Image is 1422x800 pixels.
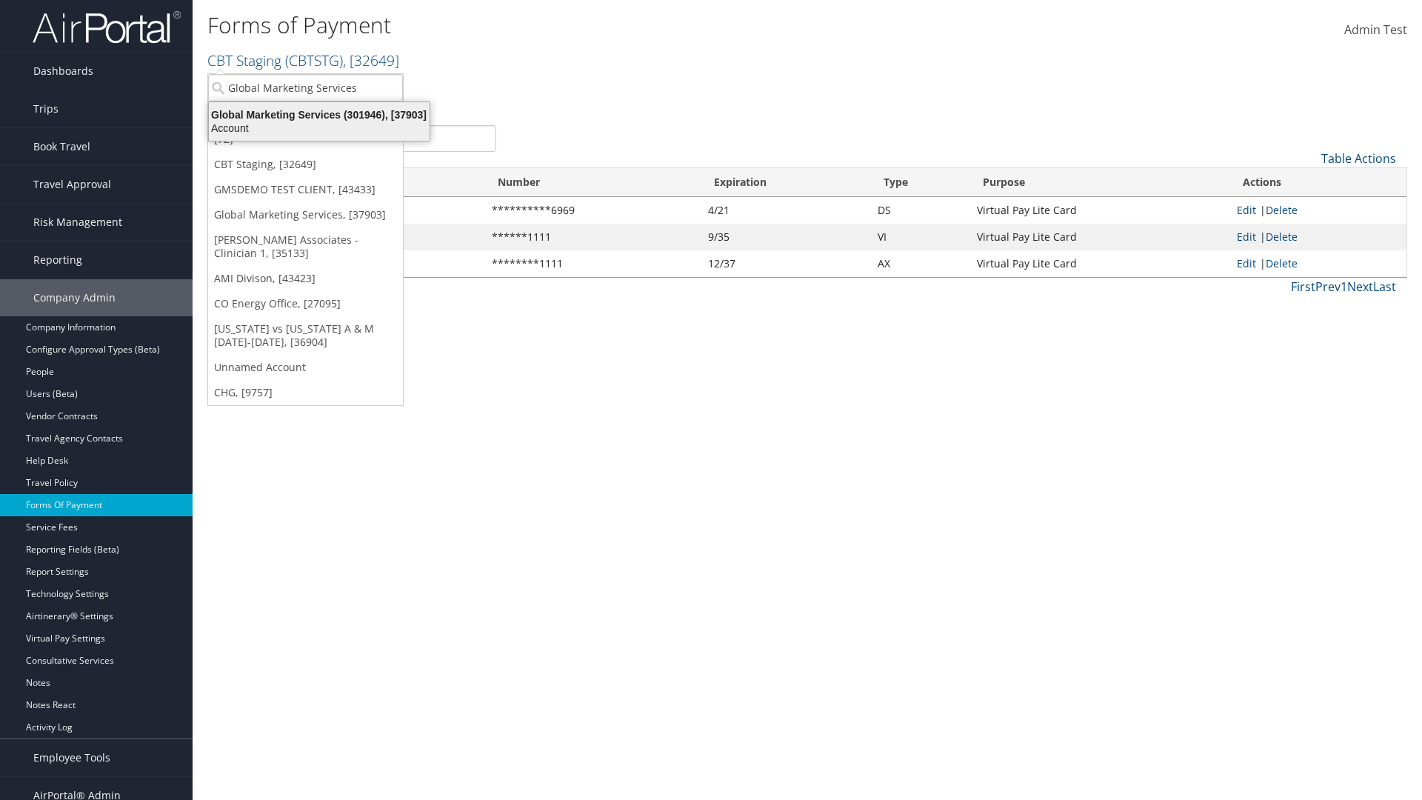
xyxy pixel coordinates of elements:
a: Global Marketing Services, [37903] [208,202,403,227]
td: AX [870,250,969,277]
td: Virtual Pay Lite Card [969,224,1229,250]
a: Edit [1237,203,1256,217]
div: Global Marketing Services (301946), [37903] [200,108,438,121]
a: GMSDEMO TEST CLIENT, [43433] [208,177,403,202]
a: [US_STATE] vs [US_STATE] A & M [DATE]-[DATE], [36904] [208,316,403,355]
td: DS [870,197,969,224]
th: Expiration: activate to sort column ascending [701,168,870,197]
a: Unnamed Account [208,355,403,380]
span: Employee Tools [33,739,110,776]
a: Edit [1237,230,1256,244]
span: Reporting [33,241,82,279]
a: Delete [1266,230,1298,244]
a: Delete [1266,203,1298,217]
td: 9/35 [701,224,870,250]
th: Purpose: activate to sort column descending [969,168,1229,197]
a: CO Energy Office, [27095] [208,291,403,316]
span: Company Admin [33,279,116,316]
span: Travel Approval [33,166,111,203]
img: airportal-logo.png [33,10,181,44]
a: First [1291,279,1315,295]
td: | [1229,224,1406,250]
td: 4/21 [701,197,870,224]
th: Number [484,168,701,197]
a: Next [1347,279,1373,295]
span: Risk Management [33,204,122,241]
span: ( CBTSTG ) [285,50,343,70]
a: CBT Staging [207,50,399,70]
span: Book Travel [33,128,90,165]
a: CBT Staging, [32649] [208,152,403,177]
a: Table Actions [1321,150,1396,167]
a: CHG, [9757] [208,380,403,405]
a: Prev [1315,279,1341,295]
a: 1 [1341,279,1347,295]
td: | [1229,250,1406,277]
a: [PERSON_NAME] Associates - Clinician 1, [35133] [208,227,403,266]
td: Virtual Pay Lite Card [969,197,1229,224]
span: , [ 32649 ] [343,50,399,70]
span: Dashboards [33,53,93,90]
th: Type [870,168,969,197]
td: | [1229,197,1406,224]
th: Actions [1229,168,1406,197]
input: Search Accounts [208,74,403,101]
a: Last [1373,279,1396,295]
a: AMI Divison, [43423] [208,266,403,291]
a: Edit [1237,256,1256,270]
td: Virtual Pay Lite Card [969,250,1229,277]
a: Admin Test [1344,7,1407,53]
h1: Forms of Payment [207,10,1007,41]
td: 12/37 [701,250,870,277]
a: Delete [1266,256,1298,270]
span: Admin Test [1344,21,1407,38]
td: VI [870,224,969,250]
div: Account [200,121,438,135]
span: Trips [33,90,59,127]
